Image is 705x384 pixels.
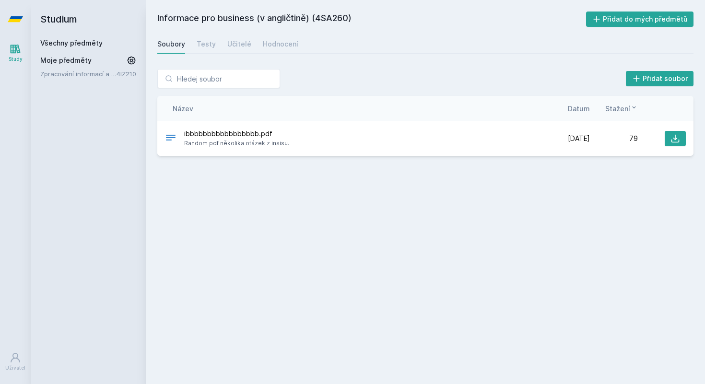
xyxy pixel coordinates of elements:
a: Učitelé [227,35,251,54]
a: Hodnocení [263,35,298,54]
a: Testy [197,35,216,54]
input: Hledej soubor [157,69,280,88]
div: Uživatel [5,364,25,372]
a: Zpracování informací a znalostí [40,69,117,79]
span: Random pdf několika otázek z insisu. [184,139,289,148]
button: Stažení [605,104,638,114]
div: Testy [197,39,216,49]
div: Učitelé [227,39,251,49]
div: 79 [590,134,638,143]
button: Přidat do mých předmětů [586,12,694,27]
a: Všechny předměty [40,39,103,47]
span: Moje předměty [40,56,92,65]
span: ibbbbbbbbbbbbbbbbb.pdf [184,129,289,139]
div: Hodnocení [263,39,298,49]
a: Uživatel [2,347,29,376]
button: Název [173,104,193,114]
button: Datum [568,104,590,114]
span: [DATE] [568,134,590,143]
a: Study [2,38,29,68]
h2: Informace pro business (v angličtině) (4SA260) [157,12,586,27]
div: Study [9,56,23,63]
div: Soubory [157,39,185,49]
a: Soubory [157,35,185,54]
span: Stažení [605,104,630,114]
button: Přidat soubor [626,71,694,86]
div: PDF [165,132,176,146]
a: 4IZ210 [117,70,136,78]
